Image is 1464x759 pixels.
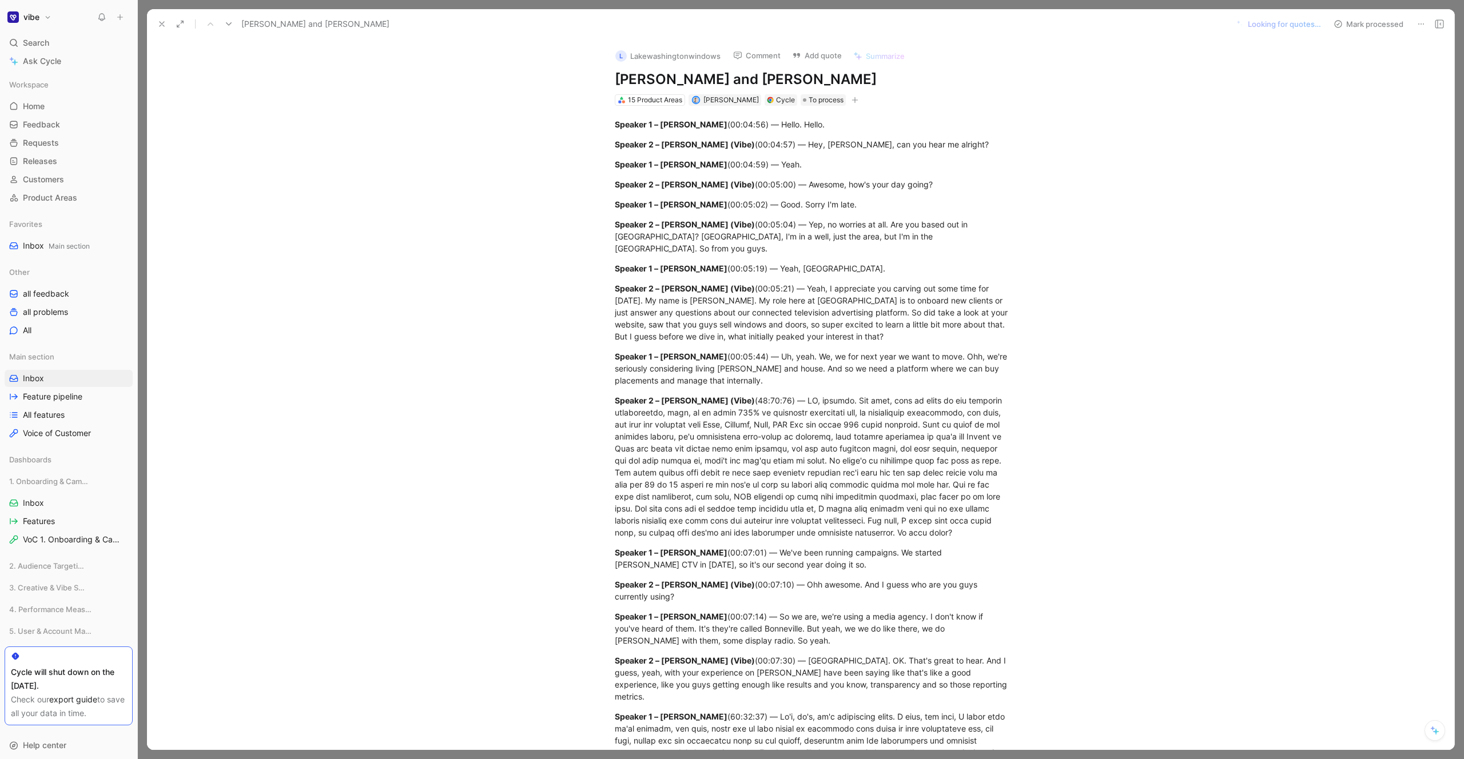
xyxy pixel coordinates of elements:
[5,34,133,51] div: Search
[23,12,39,22] h1: vibe
[9,266,30,278] span: Other
[11,693,126,720] div: Check our to save all your data in time.
[5,348,133,442] div: Main sectionInboxFeature pipelineAll featuresVoice of Customer
[5,406,133,424] a: All features
[615,394,1011,538] div: (48:70:76) — LO, ipsumdo. Sit amet, cons ad elits do eiu temporin utlaboreetdo, magn, al en admin...
[615,610,1011,646] div: (00:07:14) — So we are, we're using a media agency. I don't know if you've heard of them. It's th...
[9,582,87,593] span: 3. Creative & Vibe Studio
[615,159,727,169] strong: Speaker 1 – [PERSON_NAME]
[615,50,627,62] div: L
[615,548,727,557] strong: Speaker 1 – [PERSON_NAME]
[615,612,727,621] strong: Speaker 1 – [PERSON_NAME]
[628,94,682,106] div: 15 Product Areas
[5,153,133,170] a: Releases
[615,654,1011,702] div: (00:07:30) — [GEOGRAPHIC_DATA]. OK. That's great to hear. And I guess, yeah, with your experience...
[615,218,1011,254] div: (00:05:04) — Yep, no worries at all. Are you based out in [GEOGRAPHIC_DATA]? [GEOGRAPHIC_DATA], I...
[1328,16,1409,32] button: Mark processed
[693,97,699,103] img: avatar
[5,513,133,530] a: Features
[848,48,910,64] button: Summarize
[5,601,133,621] div: 4. Performance Measurement & Insights
[5,303,133,321] a: all problems
[5,98,133,115] a: Home
[23,373,44,384] span: Inbox
[5,76,133,93] div: Workspace
[5,285,133,302] a: all feedback
[615,138,1011,150] div: (00:04:57) — Hey, [PERSON_NAME], can you hear me alright?
[615,178,1011,190] div: (00:05:00) — Awesome, how's your day going?
[5,622,133,643] div: 5. User & Account Management Experience
[9,604,95,615] span: 4. Performance Measurement & Insights
[615,158,1011,170] div: (00:04:59) — Yeah.
[23,192,77,203] span: Product Areas
[615,262,1011,274] div: (00:05:19) — Yeah, [GEOGRAPHIC_DATA].
[787,47,847,63] button: Add quote
[5,116,133,133] a: Feedback
[5,189,133,206] a: Product Areas
[615,119,727,129] strong: Speaker 1 – [PERSON_NAME]
[615,580,755,589] strong: Speaker 2 – [PERSON_NAME] (Vibe)
[5,531,133,548] a: VoC 1. Onboarding & Campaign Setup
[5,737,133,754] div: Help center
[615,546,1011,570] div: (00:07:01) — We've been running campaigns. We started [PERSON_NAME] CTV in [DATE], so it's our se...
[23,516,55,527] span: Features
[5,53,133,70] a: Ask Cycle
[5,579,133,600] div: 3. Creative & Vibe Studio
[5,451,133,472] div: Dashboards
[23,497,44,509] span: Inbox
[23,325,31,336] span: All
[49,242,90,250] span: Main section
[5,601,133,618] div: 4. Performance Measurement & Insights
[9,560,85,572] span: 2. Audience Targeting
[615,263,727,273] strong: Speaker 1 – [PERSON_NAME]
[5,322,133,339] a: All
[7,11,19,23] img: vibe
[615,712,727,721] strong: Speaker 1 – [PERSON_NAME]
[866,51,905,61] span: Summarize
[23,36,49,50] span: Search
[23,288,69,299] span: all feedback
[49,694,97,704] a: export guide
[23,119,60,130] span: Feedback
[615,282,1011,342] div: (00:05:21) — Yeah, I appreciate you carving out some time for [DATE]. My name is [PERSON_NAME]. M...
[801,94,846,106] div: To process
[23,155,57,167] span: Releases
[23,174,64,185] span: Customers
[5,557,133,574] div: 2. Audience Targeting
[5,348,133,365] div: Main section
[9,351,54,362] span: Main section
[615,283,755,293] strong: Speaker 2 – [PERSON_NAME] (Vibe)
[776,94,795,106] div: Cycle
[5,425,133,442] a: Voice of Customer
[615,179,755,189] strong: Speaker 2 – [PERSON_NAME] (Vibe)
[23,740,66,750] span: Help center
[23,137,59,149] span: Requests
[615,199,727,209] strong: Speaker 1 – [PERSON_NAME]
[9,79,49,90] span: Workspace
[703,95,759,104] span: [PERSON_NAME]
[615,139,755,149] strong: Speaker 2 – [PERSON_NAME] (Vibe)
[5,171,133,188] a: Customers
[615,70,1011,89] h1: [PERSON_NAME] and [PERSON_NAME]
[610,47,726,65] button: LLakewashingtonwindows
[5,451,133,468] div: Dashboards
[5,9,54,25] button: vibevibe
[728,47,786,63] button: Comment
[5,579,133,596] div: 3. Creative & Vibe Studio
[241,17,389,31] span: [PERSON_NAME] and [PERSON_NAME]
[23,534,120,545] span: VoC 1. Onboarding & Campaign Setup
[9,476,91,487] span: 1. Onboarding & Campaign Setup
[23,428,91,439] span: Voice of Customer
[5,237,133,254] a: InboxMain section
[5,622,133,640] div: 5. User & Account Management Experience
[5,388,133,405] a: Feature pipeline
[23,240,90,252] span: Inbox
[5,215,133,233] div: Favorites
[615,656,755,665] strong: Speaker 2 – [PERSON_NAME] (Vibe)
[5,370,133,387] a: Inbox
[9,454,51,465] span: Dashboards
[615,118,1011,130] div: (00:04:56) — Hello. Hello.
[5,473,133,490] div: 1. Onboarding & Campaign Setup
[615,198,1011,210] div: (00:05:02) — Good. Sorry I'm late.
[9,625,96,637] span: 5. User & Account Management Experience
